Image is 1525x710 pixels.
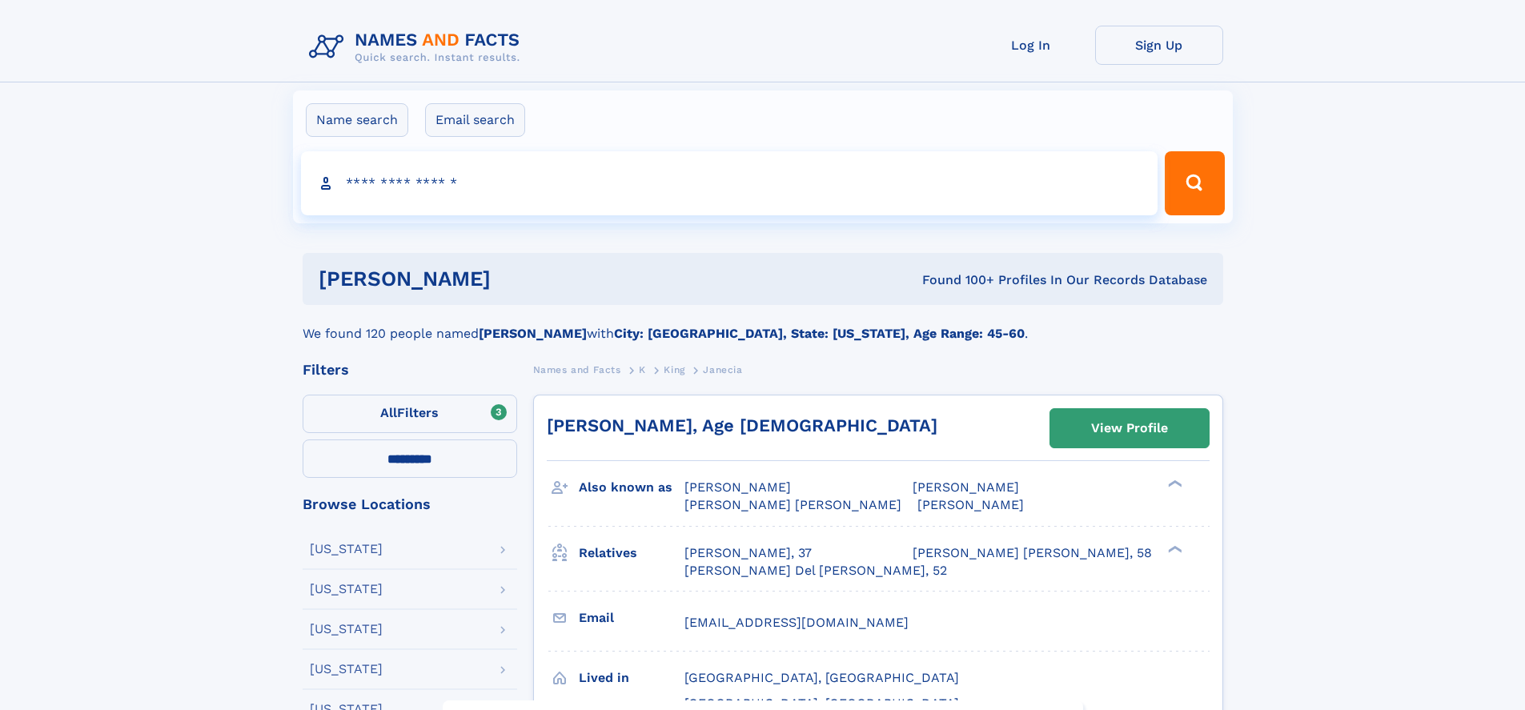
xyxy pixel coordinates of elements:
[614,326,1025,341] b: City: [GEOGRAPHIC_DATA], State: [US_STATE], Age Range: 45-60
[1095,26,1223,65] a: Sign Up
[303,395,517,433] label: Filters
[1165,151,1224,215] button: Search Button
[684,479,791,495] span: [PERSON_NAME]
[310,623,383,636] div: [US_STATE]
[1050,409,1209,447] a: View Profile
[303,26,533,69] img: Logo Names and Facts
[1164,544,1183,554] div: ❯
[967,26,1095,65] a: Log In
[319,269,707,289] h1: [PERSON_NAME]
[703,364,742,375] span: Janecia
[479,326,587,341] b: [PERSON_NAME]
[579,540,684,567] h3: Relatives
[579,474,684,501] h3: Also known as
[303,497,517,511] div: Browse Locations
[579,664,684,692] h3: Lived in
[684,670,959,685] span: [GEOGRAPHIC_DATA], [GEOGRAPHIC_DATA]
[917,497,1024,512] span: [PERSON_NAME]
[303,305,1223,343] div: We found 120 people named with .
[310,663,383,676] div: [US_STATE]
[425,103,525,137] label: Email search
[301,151,1158,215] input: search input
[684,497,901,512] span: [PERSON_NAME] [PERSON_NAME]
[1091,410,1168,447] div: View Profile
[913,479,1019,495] span: [PERSON_NAME]
[579,604,684,632] h3: Email
[706,271,1207,289] div: Found 100+ Profiles In Our Records Database
[303,363,517,377] div: Filters
[310,543,383,556] div: [US_STATE]
[913,544,1152,562] a: [PERSON_NAME] [PERSON_NAME], 58
[306,103,408,137] label: Name search
[684,544,812,562] a: [PERSON_NAME], 37
[639,359,646,379] a: K
[310,583,383,596] div: [US_STATE]
[684,562,947,580] a: [PERSON_NAME] Del [PERSON_NAME], 52
[380,405,397,420] span: All
[533,359,621,379] a: Names and Facts
[664,364,684,375] span: King
[547,415,937,435] a: [PERSON_NAME], Age [DEMOGRAPHIC_DATA]
[684,615,909,630] span: [EMAIL_ADDRESS][DOMAIN_NAME]
[639,364,646,375] span: K
[664,359,684,379] a: King
[1164,479,1183,489] div: ❯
